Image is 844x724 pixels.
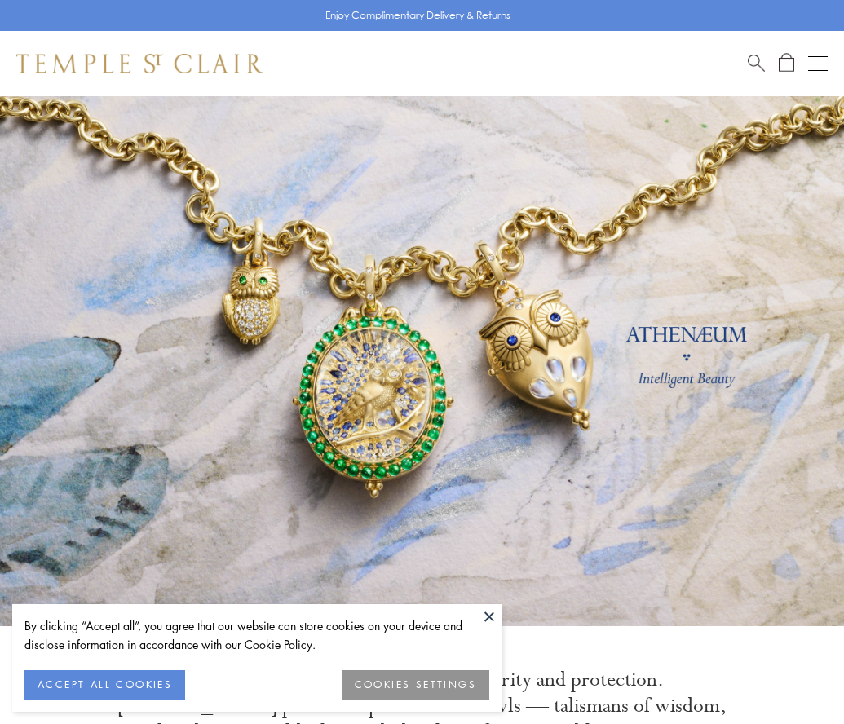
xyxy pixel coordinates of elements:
[325,7,510,24] p: Enjoy Complimentary Delivery & Returns
[808,54,828,73] button: Open navigation
[16,54,263,73] img: Temple St. Clair
[748,53,765,73] a: Search
[779,53,794,73] a: Open Shopping Bag
[24,670,185,700] button: ACCEPT ALL COOKIES
[24,616,489,654] div: By clicking “Accept all”, you agree that our website can store cookies on your device and disclos...
[342,670,489,700] button: COOKIES SETTINGS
